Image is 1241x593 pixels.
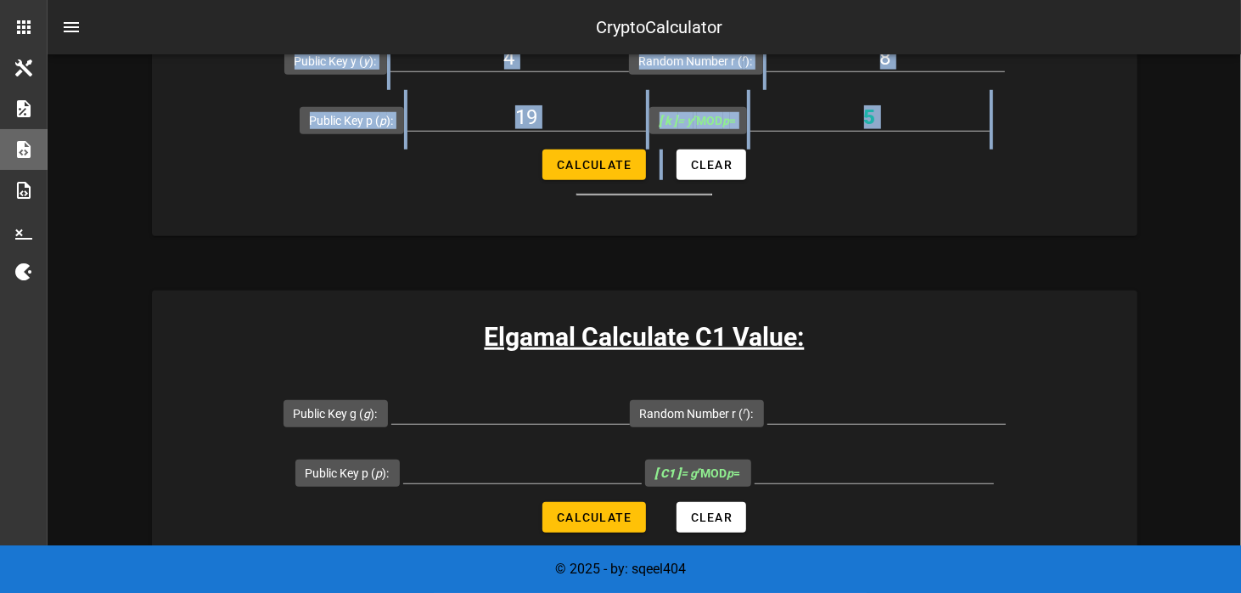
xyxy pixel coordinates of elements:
[306,465,390,482] label: Public Key p ( ):
[744,405,747,416] sup: r
[660,114,697,127] i: = y
[690,511,733,524] span: Clear
[597,14,723,40] div: CryptoCalculator
[555,561,686,577] span: © 2025 - by: sqeel404
[556,158,632,172] span: Calculate
[380,114,387,127] i: p
[542,502,645,533] button: Calculate
[655,466,741,480] span: MOD =
[364,407,371,421] i: g
[294,405,378,422] label: Public Key g ( ):
[727,466,734,480] i: p
[743,53,746,64] sup: r
[677,502,746,533] button: Clear
[698,465,701,476] sup: r
[639,53,753,70] label: Random Number r ( ):
[556,511,632,524] span: Calculate
[640,405,754,422] label: Random Number r ( ):
[677,150,746,180] button: Clear
[660,114,678,127] b: [ k ]
[655,466,682,480] b: [ C1 ]
[660,114,737,127] span: MOD =
[310,112,394,129] label: Public Key p ( ):
[152,318,1137,356] h3: Elgamal Calculate C1 Value:
[723,114,730,127] i: p
[693,112,697,123] sup: r
[542,150,645,180] button: Calculate
[376,466,383,480] i: p
[51,7,92,48] button: nav-menu-toggle
[364,54,370,68] i: y
[690,158,733,172] span: Clear
[655,466,701,480] i: = g
[295,53,377,70] label: Public Key y ( ):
